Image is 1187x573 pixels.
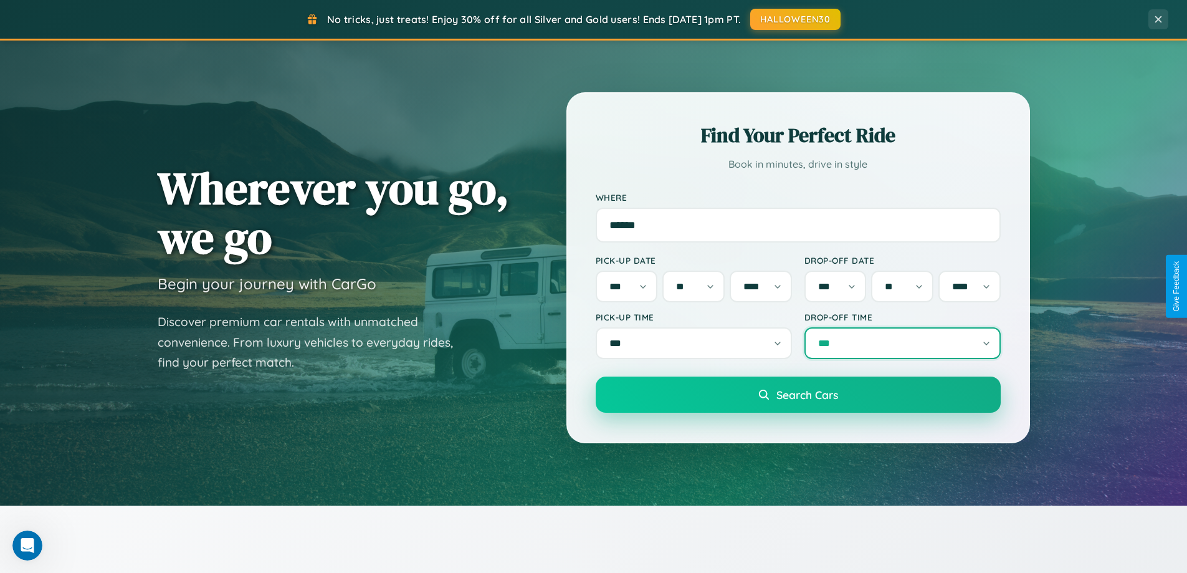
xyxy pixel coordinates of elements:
span: No tricks, just treats! Enjoy 30% off for all Silver and Gold users! Ends [DATE] 1pm PT. [327,13,741,26]
button: HALLOWEEN30 [750,9,841,30]
label: Pick-up Date [596,255,792,266]
div: Give Feedback [1172,261,1181,312]
p: Discover premium car rentals with unmatched convenience. From luxury vehicles to everyday rides, ... [158,312,469,373]
label: Drop-off Time [804,312,1001,322]
h3: Begin your journey with CarGo [158,274,376,293]
p: Book in minutes, drive in style [596,155,1001,173]
h2: Find Your Perfect Ride [596,122,1001,149]
span: Search Cars [776,388,838,402]
label: Pick-up Time [596,312,792,322]
button: Search Cars [596,377,1001,413]
iframe: Intercom live chat [12,531,42,561]
label: Drop-off Date [804,255,1001,266]
label: Where [596,192,1001,203]
h1: Wherever you go, we go [158,163,509,262]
